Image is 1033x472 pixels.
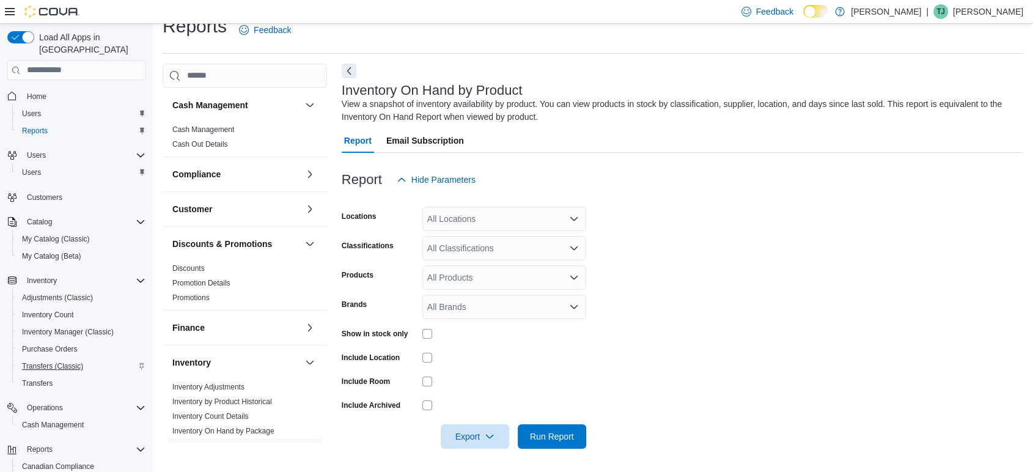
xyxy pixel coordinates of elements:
[342,270,373,280] label: Products
[172,203,300,215] button: Customer
[12,416,150,433] button: Cash Management
[12,230,150,248] button: My Catalog (Classic)
[172,412,249,421] a: Inventory Count Details
[22,310,74,320] span: Inventory Count
[530,430,574,443] span: Run Report
[12,375,150,392] button: Transfers
[172,411,249,421] span: Inventory Count Details
[303,355,317,370] button: Inventory
[17,418,145,432] span: Cash Management
[22,420,84,430] span: Cash Management
[411,174,476,186] span: Hide Parameters
[172,139,228,149] span: Cash Out Details
[163,261,327,310] div: Discounts & Promotions
[342,83,523,98] h3: Inventory On Hand by Product
[303,98,317,112] button: Cash Management
[163,122,327,157] div: Cash Management
[569,273,579,282] button: Open list of options
[17,376,145,391] span: Transfers
[172,382,244,392] span: Inventory Adjustments
[569,243,579,253] button: Open list of options
[303,167,317,182] button: Compliance
[17,359,145,374] span: Transfers (Classic)
[22,400,145,415] span: Operations
[518,424,586,449] button: Run Report
[24,6,79,18] img: Cova
[933,4,948,19] div: TJ Jacobs
[172,264,205,273] a: Discounts
[342,329,408,339] label: Show in stock only
[22,344,78,354] span: Purchase Orders
[12,105,150,122] button: Users
[22,378,53,388] span: Transfers
[22,400,68,415] button: Operations
[303,202,317,216] button: Customer
[936,4,944,19] span: TJ
[22,273,62,288] button: Inventory
[756,6,793,18] span: Feedback
[303,320,317,335] button: Finance
[172,397,272,406] a: Inventory by Product Historical
[163,14,227,39] h1: Reports
[172,125,234,135] span: Cash Management
[342,400,400,410] label: Include Archived
[926,4,928,19] p: |
[22,215,145,229] span: Catalog
[2,399,150,416] button: Operations
[12,306,150,323] button: Inventory Count
[17,165,145,180] span: Users
[22,190,67,205] a: Customers
[22,168,41,177] span: Users
[2,188,150,206] button: Customers
[851,4,921,19] p: [PERSON_NAME]
[172,264,205,273] span: Discounts
[34,31,145,56] span: Load All Apps in [GEOGRAPHIC_DATA]
[22,234,90,244] span: My Catalog (Classic)
[17,308,79,322] a: Inventory Count
[27,217,52,227] span: Catalog
[172,278,230,288] span: Promotion Details
[27,150,46,160] span: Users
[172,426,274,436] span: Inventory On Hand by Package
[172,356,300,369] button: Inventory
[22,89,145,104] span: Home
[172,168,300,180] button: Compliance
[22,148,145,163] span: Users
[27,92,46,101] span: Home
[27,276,57,286] span: Inventory
[17,106,145,121] span: Users
[2,272,150,289] button: Inventory
[448,424,502,449] span: Export
[12,289,150,306] button: Adjustments (Classic)
[22,251,81,261] span: My Catalog (Beta)
[342,377,390,386] label: Include Room
[254,24,291,36] span: Feedback
[17,232,145,246] span: My Catalog (Classic)
[569,214,579,224] button: Open list of options
[172,238,272,250] h3: Discounts & Promotions
[22,89,51,104] a: Home
[342,241,394,251] label: Classifications
[172,383,244,391] a: Inventory Adjustments
[17,290,98,305] a: Adjustments (Classic)
[953,4,1023,19] p: [PERSON_NAME]
[342,300,367,309] label: Brands
[172,238,300,250] button: Discounts & Promotions
[17,232,95,246] a: My Catalog (Classic)
[392,168,480,192] button: Hide Parameters
[12,122,150,139] button: Reports
[22,361,83,371] span: Transfers (Classic)
[22,327,114,337] span: Inventory Manager (Classic)
[17,124,53,138] a: Reports
[22,442,145,457] span: Reports
[12,341,150,358] button: Purchase Orders
[342,64,356,78] button: Next
[342,212,377,221] label: Locations
[17,165,46,180] a: Users
[2,213,150,230] button: Catalog
[22,462,94,471] span: Canadian Compliance
[172,168,221,180] h3: Compliance
[172,441,271,450] a: Inventory On Hand by Product
[17,325,145,339] span: Inventory Manager (Classic)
